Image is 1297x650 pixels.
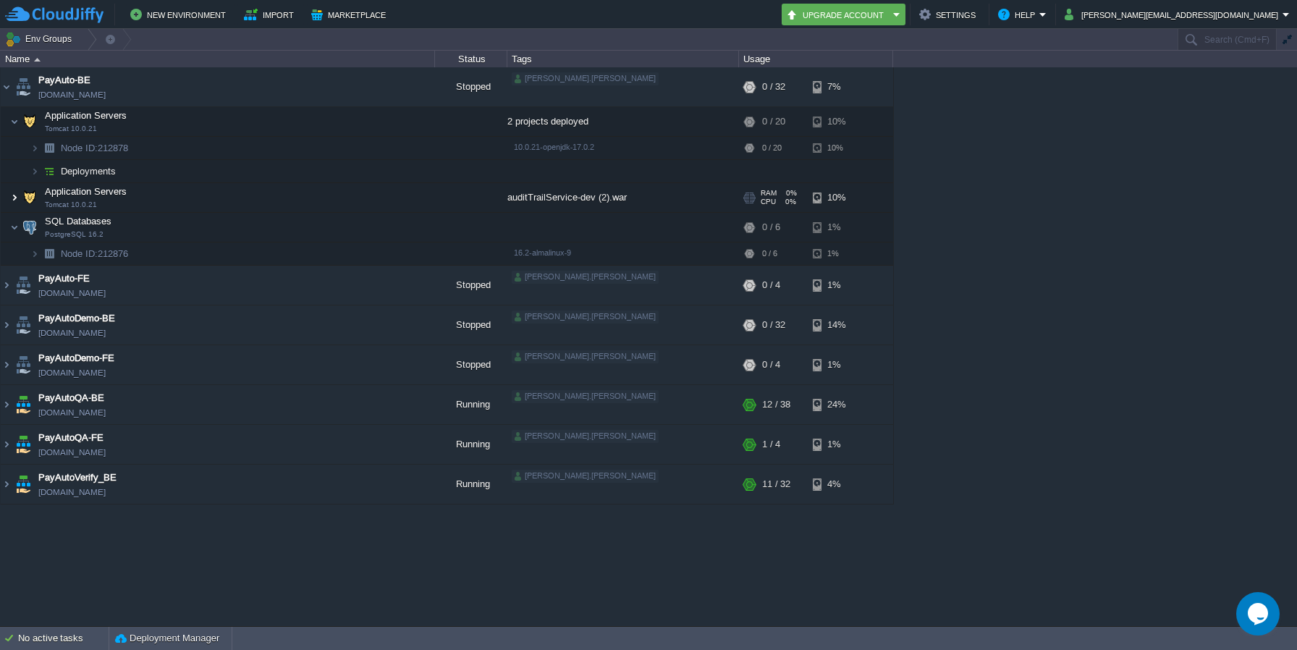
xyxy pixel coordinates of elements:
img: AMDAwAAAACH5BAEAAAAALAAAAAABAAEAAAICRAEAOw== [1,465,12,504]
div: [PERSON_NAME].[PERSON_NAME] [512,390,659,403]
img: AMDAwAAAACH5BAEAAAAALAAAAAABAAEAAAICRAEAOw== [10,213,19,242]
div: Name [1,51,434,67]
img: AMDAwAAAACH5BAEAAAAALAAAAAABAAEAAAICRAEAOw== [34,58,41,62]
button: Help [998,6,1039,23]
img: AMDAwAAAACH5BAEAAAAALAAAAAABAAEAAAICRAEAOw== [30,160,39,182]
div: [PERSON_NAME].[PERSON_NAME] [512,311,659,324]
span: Node ID: [61,248,98,259]
a: PayAuto-FE [38,271,90,286]
div: 1% [813,425,860,464]
img: AMDAwAAAACH5BAEAAAAALAAAAAABAAEAAAICRAEAOw== [10,183,19,212]
div: 1% [813,213,860,242]
img: AMDAwAAAACH5BAEAAAAALAAAAAABAAEAAAICRAEAOw== [30,137,39,159]
img: AMDAwAAAACH5BAEAAAAALAAAAAABAAEAAAICRAEAOw== [30,242,39,265]
a: PayAutoVerify_BE [38,470,117,485]
span: PostgreSQL 16.2 [45,230,103,239]
div: 0 / 32 [762,67,785,106]
div: 2 projects deployed [507,107,739,136]
div: Stopped [435,305,507,345]
button: Import [244,6,298,23]
span: 0% [782,198,796,206]
div: Usage [740,51,892,67]
div: 4% [813,465,860,504]
img: AMDAwAAAACH5BAEAAAAALAAAAAABAAEAAAICRAEAOw== [1,425,12,464]
a: [DOMAIN_NAME] [38,366,106,380]
div: No active tasks [18,627,109,650]
span: [DOMAIN_NAME] [38,485,106,499]
button: Marketplace [311,6,390,23]
img: AMDAwAAAACH5BAEAAAAALAAAAAABAAEAAAICRAEAOw== [1,385,12,424]
span: Deployments [59,165,118,177]
div: 10% [813,183,860,212]
button: Settings [919,6,980,23]
div: 12 / 38 [762,385,790,424]
div: 0 / 20 [762,137,782,159]
span: CPU [761,198,776,206]
a: PayAutoQA-BE [38,391,104,405]
a: Application ServersTomcat 10.0.21 [43,186,129,197]
span: Application Servers [43,109,129,122]
a: SQL DatabasesPostgreSQL 16.2 [43,216,114,227]
div: [PERSON_NAME].[PERSON_NAME] [512,271,659,284]
a: [DOMAIN_NAME] [38,445,106,460]
img: AMDAwAAAACH5BAEAAAAALAAAAAABAAEAAAICRAEAOw== [39,137,59,159]
div: Stopped [435,345,507,384]
div: 0 / 4 [762,345,780,384]
div: Running [435,465,507,504]
div: 14% [813,305,860,345]
span: SQL Databases [43,215,114,227]
div: 0 / 4 [762,266,780,305]
span: 10.0.21-openjdk-17.0.2 [514,143,594,151]
img: AMDAwAAAACH5BAEAAAAALAAAAAABAAEAAAICRAEAOw== [13,67,33,106]
div: 0 / 32 [762,305,785,345]
span: PayAutoDemo-BE [38,311,115,326]
div: auditTrailService-dev (2).war [507,183,739,212]
span: 212878 [59,142,130,154]
span: Node ID: [61,143,98,153]
img: AMDAwAAAACH5BAEAAAAALAAAAAABAAEAAAICRAEAOw== [20,183,40,212]
div: 1% [813,345,860,384]
img: AMDAwAAAACH5BAEAAAAALAAAAAABAAEAAAICRAEAOw== [20,107,40,136]
div: 1% [813,266,860,305]
span: RAM [761,189,777,198]
a: [DOMAIN_NAME] [38,286,106,300]
a: PayAuto-BE [38,73,90,88]
img: AMDAwAAAACH5BAEAAAAALAAAAAABAAEAAAICRAEAOw== [13,385,33,424]
div: Tags [508,51,738,67]
img: CloudJiffy [5,6,103,24]
img: AMDAwAAAACH5BAEAAAAALAAAAAABAAEAAAICRAEAOw== [20,213,40,242]
div: 10% [813,107,860,136]
span: Application Servers [43,185,129,198]
a: Application ServersTomcat 10.0.21 [43,110,129,121]
button: Deployment Manager [115,631,219,646]
div: 0 / 6 [762,213,780,242]
div: 0 / 20 [762,107,785,136]
span: Tomcat 10.0.21 [45,201,97,209]
div: 1% [813,242,860,265]
div: 10% [813,137,860,159]
img: AMDAwAAAACH5BAEAAAAALAAAAAABAAEAAAICRAEAOw== [13,345,33,384]
div: 1 / 4 [762,425,780,464]
img: AMDAwAAAACH5BAEAAAAALAAAAAABAAEAAAICRAEAOw== [13,465,33,504]
img: AMDAwAAAACH5BAEAAAAALAAAAAABAAEAAAICRAEAOw== [1,266,12,305]
a: Node ID:212878 [59,142,130,154]
img: AMDAwAAAACH5BAEAAAAALAAAAAABAAEAAAICRAEAOw== [10,107,19,136]
div: Stopped [435,266,507,305]
img: AMDAwAAAACH5BAEAAAAALAAAAAABAAEAAAICRAEAOw== [13,425,33,464]
button: [PERSON_NAME][EMAIL_ADDRESS][DOMAIN_NAME] [1065,6,1283,23]
button: Upgrade Account [786,6,889,23]
button: New Environment [130,6,230,23]
div: [PERSON_NAME].[PERSON_NAME] [512,72,659,85]
img: AMDAwAAAACH5BAEAAAAALAAAAAABAAEAAAICRAEAOw== [1,345,12,384]
span: Tomcat 10.0.21 [45,124,97,133]
img: AMDAwAAAACH5BAEAAAAALAAAAAABAAEAAAICRAEAOw== [39,242,59,265]
span: 0% [782,189,797,198]
span: PayAutoQA-FE [38,431,103,445]
a: Node ID:212876 [59,248,130,260]
div: [PERSON_NAME].[PERSON_NAME] [512,470,659,483]
div: [PERSON_NAME].[PERSON_NAME] [512,350,659,363]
